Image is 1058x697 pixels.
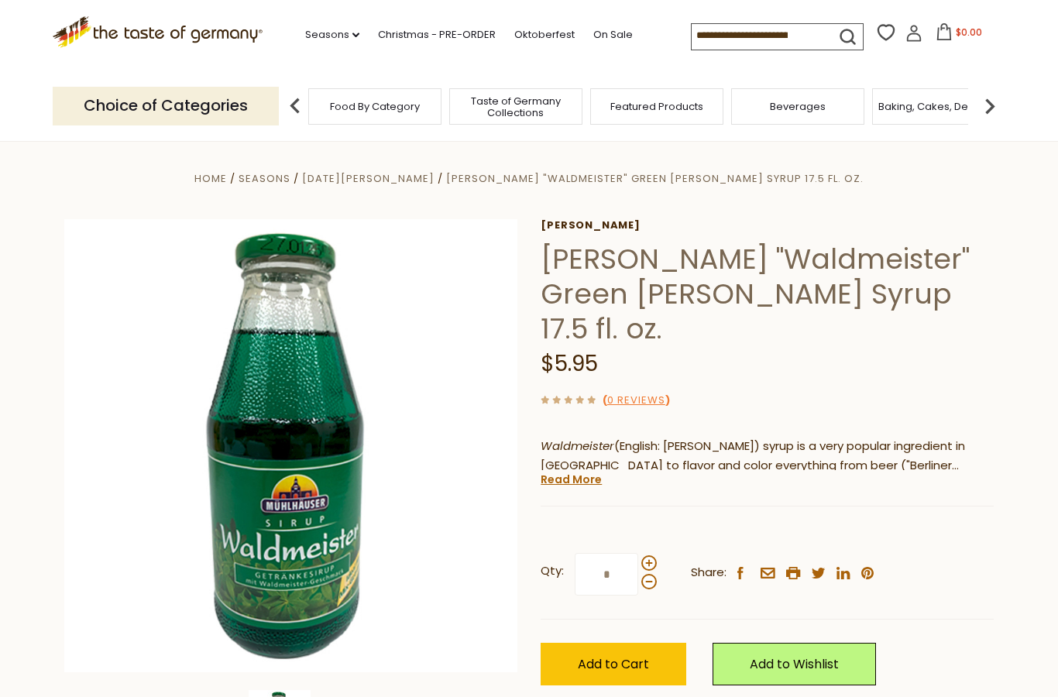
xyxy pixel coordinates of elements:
[53,87,279,125] p: Choice of Categories
[541,561,564,581] strong: Qty:
[305,26,359,43] a: Seasons
[603,393,670,407] span: ( )
[454,95,578,118] a: Taste of Germany Collections
[610,101,703,112] a: Featured Products
[514,26,575,43] a: Oktoberfest
[541,437,994,476] p: (English: [PERSON_NAME]) syrup is a very popular ingredient in [GEOGRAPHIC_DATA] to flavor and co...
[330,101,420,112] a: Food By Category
[378,26,496,43] a: Christmas - PRE-ORDER
[926,23,991,46] button: $0.00
[302,171,435,186] a: [DATE][PERSON_NAME]
[541,643,686,685] button: Add to Cart
[541,219,994,232] a: [PERSON_NAME]
[974,91,1005,122] img: next arrow
[541,348,598,379] span: $5.95
[691,563,727,582] span: Share:
[541,242,994,346] h1: [PERSON_NAME] "Waldmeister" Green [PERSON_NAME] Syrup 17.5 fl. oz.
[541,438,614,454] em: Waldmeister
[239,171,290,186] a: Seasons
[541,472,602,487] a: Read More
[578,655,649,673] span: Add to Cart
[607,393,665,409] a: 0 Reviews
[956,26,982,39] span: $0.00
[593,26,633,43] a: On Sale
[770,101,826,112] a: Beverages
[64,219,517,672] img: Muehlhauser "Waldmeister" Green Woodruff Syrup 17.5 fl. oz.
[878,101,998,112] a: Baking, Cakes, Desserts
[446,171,864,186] a: [PERSON_NAME] "Waldmeister" Green [PERSON_NAME] Syrup 17.5 fl. oz.
[280,91,311,122] img: previous arrow
[575,553,638,596] input: Qty:
[194,171,227,186] a: Home
[713,643,876,685] a: Add to Wishlist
